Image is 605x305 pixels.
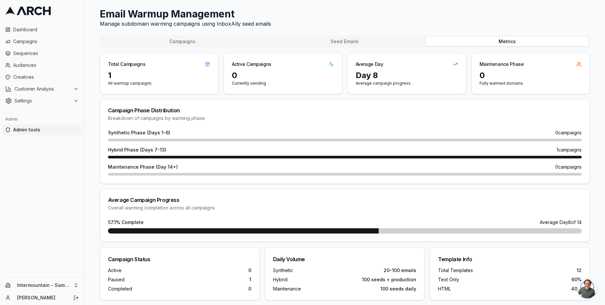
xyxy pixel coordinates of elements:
div: Average Day [356,61,383,68]
span: 12 [577,267,582,274]
a: Admin tools [3,125,81,135]
span: Settings [14,97,71,104]
span: Creatives [13,74,79,80]
h1: Email Warmup Management [100,8,590,20]
span: 0 campaigns [555,129,582,136]
div: Daily Volume [273,255,416,263]
div: 1 [108,70,210,81]
span: Total Templates [438,267,473,274]
span: 100 seeds + production [362,276,416,283]
div: 0 [480,70,582,81]
p: All warmup campaigns [108,81,210,86]
button: Metrics [426,37,588,46]
span: Paused [108,276,124,283]
div: Campaign Status [108,255,251,263]
p: Fully warmed domains [480,81,582,86]
a: Campaigns [3,36,81,47]
span: 0 [248,267,251,274]
span: 40% [571,286,582,292]
div: Day 8 [356,70,458,81]
span: HTML [438,286,451,292]
button: Settings [3,96,81,106]
a: [PERSON_NAME] [17,294,66,301]
a: Creatives [3,72,81,82]
div: 0 [232,70,334,81]
button: Log out [71,293,81,302]
span: Average Day 8 of 14 [540,219,582,226]
span: Maintenance Phase (Day 14+) [108,164,178,170]
span: 100 seeds daily [380,286,416,292]
button: Campaigns [101,37,263,46]
span: Campaigns [13,38,79,45]
span: 0 campaigns [555,164,582,170]
div: Campaign Phase Distribution [108,108,582,113]
button: Customer Analysis [3,84,81,94]
div: Active Campaigns [232,61,271,68]
p: Currently sending [232,81,334,86]
span: 0 [248,286,251,292]
button: Seed Emails [263,37,426,46]
div: Breakdown of campaigns by warming phase [108,115,582,122]
button: Intermountain - Same Day [3,280,81,291]
div: Maintenance Phase [480,61,524,68]
div: Average Campaign Progress [108,197,582,203]
span: Customer Analysis [14,86,71,92]
span: Text Only [438,276,459,283]
span: 57.1 % Complete [108,219,144,226]
span: Completed [108,286,132,292]
a: Dashboard [3,24,81,35]
a: Audiences [3,60,81,70]
span: Sequences [13,50,79,57]
span: Synthetic Phase (Days 1-6) [108,129,170,136]
a: Sequences [3,48,81,59]
span: Admin tools [13,126,79,133]
span: Dashboard [13,26,79,33]
span: 60% [571,276,582,283]
span: Audiences [13,62,79,69]
span: Hybrid Phase (Days 7-13) [108,147,166,153]
span: 20-100 emails [384,267,416,274]
span: Active [108,267,122,274]
div: Overall warming completion across all campaigns [108,205,582,211]
div: Template Info [438,255,581,263]
span: Synthetic [273,267,293,274]
p: Average campaign progress [356,81,458,86]
span: Intermountain - Same Day [17,282,71,288]
span: Maintenance [273,286,301,292]
span: 1 [249,276,251,283]
div: Admin [3,114,81,125]
p: Manage subdomain warming campaigns using InboxAlly seed emails [100,20,590,28]
span: 1 campaigns [557,147,582,153]
div: Total Campaigns [108,61,146,68]
div: Open chat [577,279,597,298]
span: Hybrid [273,276,288,283]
